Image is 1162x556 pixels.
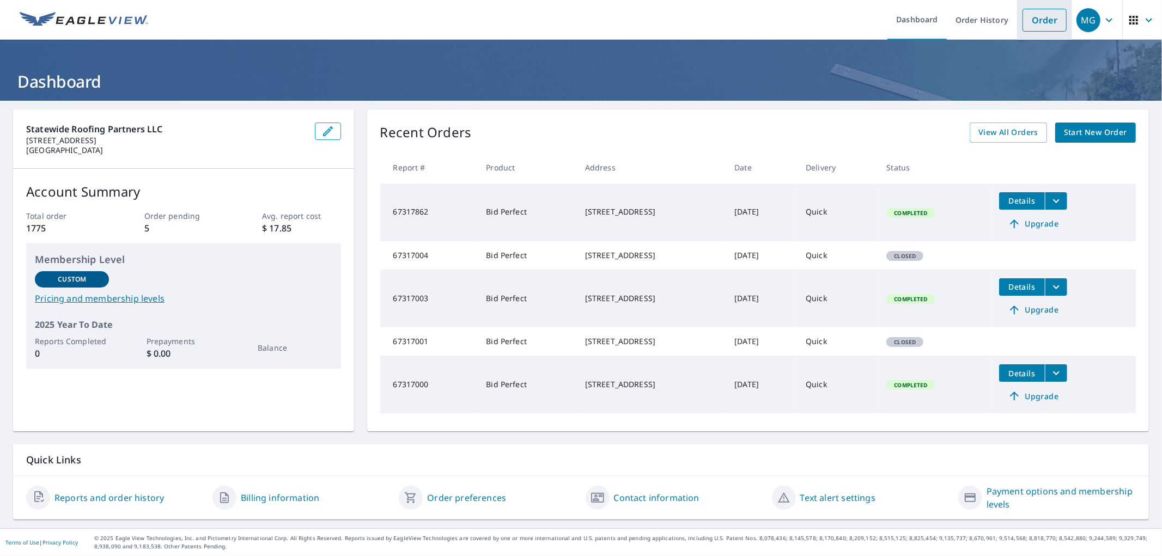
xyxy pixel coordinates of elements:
a: Start New Order [1055,123,1136,143]
button: detailsBtn-67317862 [999,192,1045,210]
a: Pricing and membership levels [35,292,332,305]
td: Quick [797,327,878,356]
th: Report # [380,151,478,184]
p: | [5,539,78,546]
span: Closed [887,338,922,346]
p: [STREET_ADDRESS] [26,136,306,145]
span: Details [1006,368,1038,378]
p: 0 [35,347,109,360]
p: Custom [58,274,86,284]
p: [GEOGRAPHIC_DATA] [26,145,306,155]
span: Upgrade [1006,389,1061,402]
a: Reports and order history [54,491,164,504]
a: Payment options and membership levels [987,485,1136,511]
p: 2025 Year To Date [35,318,332,331]
button: detailsBtn-67317003 [999,278,1045,296]
td: Bid Perfect [477,270,576,327]
p: © 2025 Eagle View Technologies, Inc. and Pictometry International Corp. All Rights Reserved. Repo... [94,534,1157,551]
p: Statewide Roofing Partners LLC [26,123,306,136]
td: [DATE] [726,270,797,327]
button: filesDropdownBtn-67317862 [1045,192,1067,210]
p: Account Summary [26,182,341,201]
td: Quick [797,356,878,413]
a: Upgrade [999,301,1067,319]
span: Details [1006,282,1038,292]
td: [DATE] [726,241,797,270]
a: Order [1023,9,1067,32]
td: 67317862 [380,184,478,241]
a: View All Orders [970,123,1047,143]
td: Quick [797,270,878,327]
span: Upgrade [1006,303,1061,316]
p: $ 17.85 [262,222,340,235]
button: detailsBtn-67317000 [999,364,1045,382]
a: Upgrade [999,215,1067,233]
img: EV Logo [20,12,148,28]
td: 67317001 [380,327,478,356]
p: 5 [144,222,223,235]
span: Upgrade [1006,217,1061,230]
div: MG [1076,8,1100,32]
button: filesDropdownBtn-67317003 [1045,278,1067,296]
span: Completed [887,209,934,217]
p: Prepayments [147,335,221,347]
td: Bid Perfect [477,356,576,413]
a: Privacy Policy [42,539,78,546]
button: filesDropdownBtn-67317000 [1045,364,1067,382]
a: Text alert settings [800,491,875,504]
span: Start New Order [1064,126,1127,139]
a: Upgrade [999,387,1067,405]
div: [STREET_ADDRESS] [585,379,717,390]
td: [DATE] [726,184,797,241]
a: Contact information [614,491,699,504]
div: [STREET_ADDRESS] [585,336,717,347]
th: Address [576,151,726,184]
p: Order pending [144,210,223,222]
p: Membership Level [35,252,332,267]
div: [STREET_ADDRESS] [585,250,717,261]
h1: Dashboard [13,70,1149,93]
a: Order preferences [427,491,506,504]
span: Closed [887,252,922,260]
td: 67317004 [380,241,478,270]
p: Recent Orders [380,123,472,143]
p: 1775 [26,222,105,235]
td: [DATE] [726,356,797,413]
td: Quick [797,184,878,241]
p: Reports Completed [35,335,109,347]
div: [STREET_ADDRESS] [585,293,717,304]
th: Delivery [797,151,878,184]
td: Bid Perfect [477,327,576,356]
th: Date [726,151,797,184]
td: 67317000 [380,356,478,413]
p: $ 0.00 [147,347,221,360]
span: Completed [887,295,934,303]
td: [DATE] [726,327,797,356]
p: Total order [26,210,105,222]
p: Quick Links [26,453,1136,467]
span: View All Orders [978,126,1038,139]
td: 67317003 [380,270,478,327]
p: Avg. report cost [262,210,340,222]
th: Status [878,151,990,184]
td: Bid Perfect [477,184,576,241]
span: Completed [887,381,934,389]
td: Quick [797,241,878,270]
td: Bid Perfect [477,241,576,270]
th: Product [477,151,576,184]
a: Terms of Use [5,539,39,546]
a: Billing information [241,491,319,504]
div: [STREET_ADDRESS] [585,206,717,217]
span: Details [1006,195,1038,206]
p: Balance [258,342,332,353]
